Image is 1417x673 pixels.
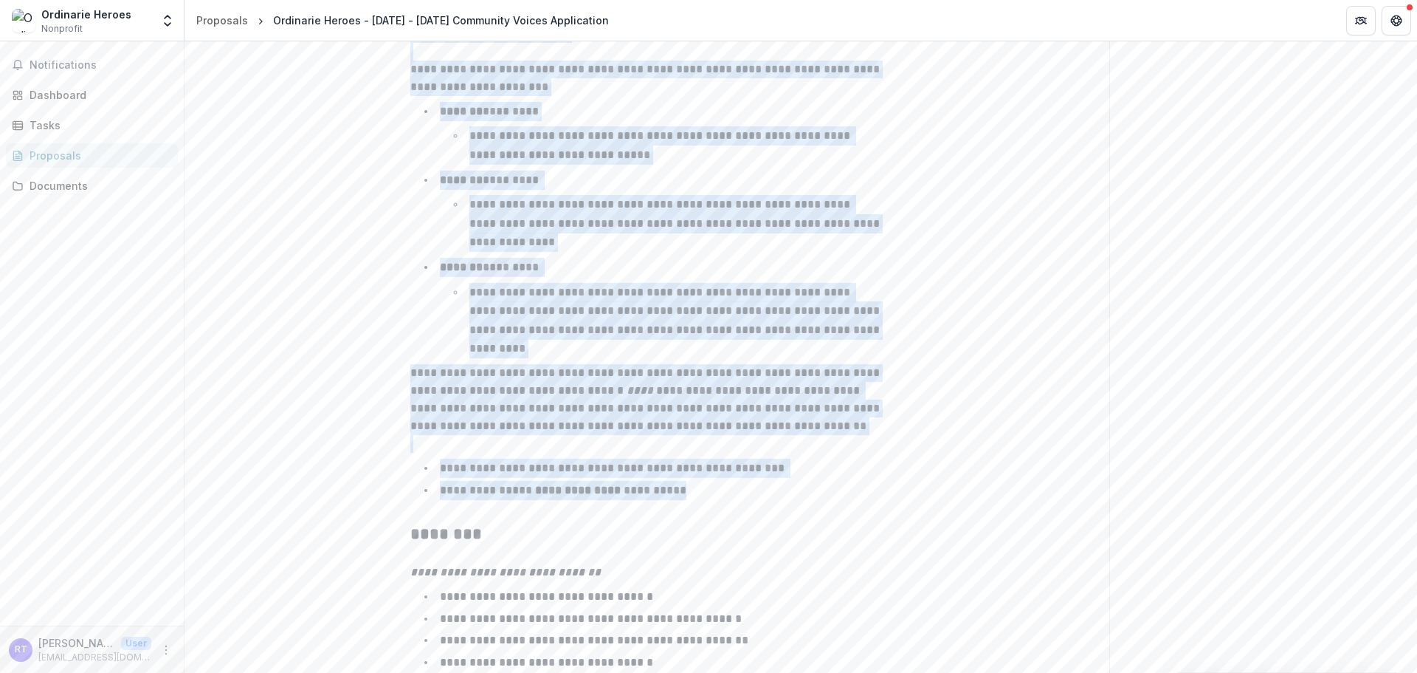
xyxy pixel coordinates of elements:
button: Get Help [1382,6,1411,35]
a: Proposals [190,10,254,31]
p: User [121,637,151,650]
button: More [157,641,175,659]
div: Ordinarie Heroes - [DATE] - [DATE] Community Voices Application [273,13,609,28]
div: Ordinarie Heroes [41,7,131,22]
div: Tasks [30,117,166,133]
div: Documents [30,178,166,194]
a: Tasks [6,113,178,137]
span: Nonprofit [41,22,83,35]
nav: breadcrumb [190,10,615,31]
p: [PERSON_NAME] [38,635,115,651]
a: Dashboard [6,83,178,107]
a: Proposals [6,143,178,168]
div: Dashboard [30,87,166,103]
div: Proposals [196,13,248,28]
a: Documents [6,174,178,198]
button: Notifications [6,53,178,77]
div: Proposals [30,148,166,163]
span: Notifications [30,59,172,72]
button: Open entity switcher [157,6,178,35]
p: [EMAIL_ADDRESS][DOMAIN_NAME] [38,651,151,664]
div: Ron Toles [15,645,27,655]
img: Ordinarie Heroes [12,9,35,33]
button: Partners [1346,6,1376,35]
